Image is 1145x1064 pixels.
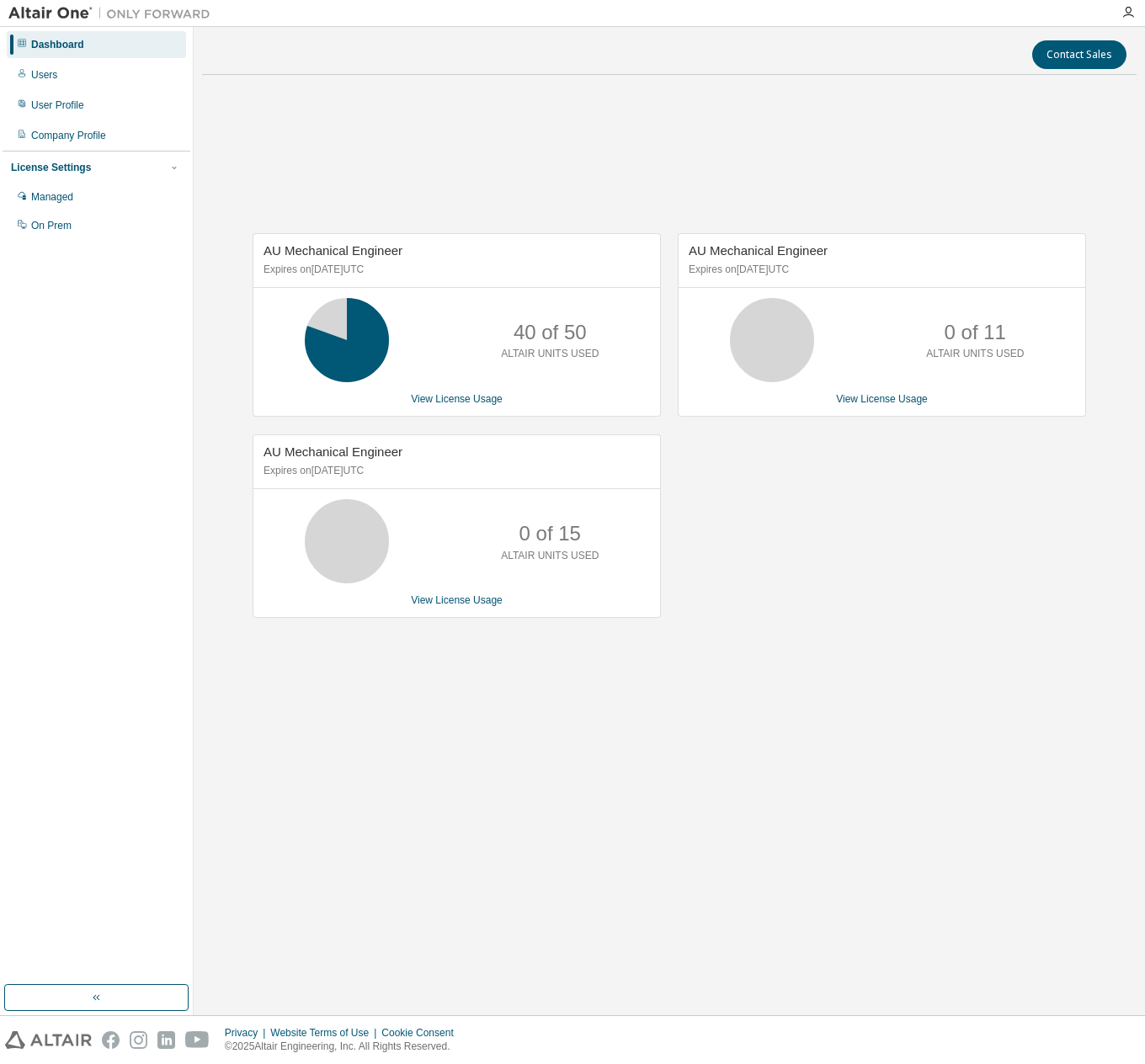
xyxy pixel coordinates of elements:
span: AU Mechanical Engineer [689,243,828,258]
div: User Profile [31,98,84,112]
p: Expires on [DATE] UTC [689,263,1071,277]
div: Company Profile [31,129,106,142]
a: View License Usage [411,594,503,606]
span: AU Mechanical Engineer [264,243,402,258]
img: Altair One [8,5,219,22]
img: linkedin.svg [157,1031,175,1049]
p: Expires on [DATE] UTC [264,464,646,478]
span: AU Mechanical Engineer [264,444,402,459]
p: © 2025 Altair Engineering, Inc. All Rights Reserved. [225,1040,464,1054]
button: Contact Sales [1032,40,1126,69]
p: ALTAIR UNITS USED [501,549,599,563]
div: Cookie Consent [381,1026,463,1040]
a: View License Usage [836,393,928,405]
p: 40 of 50 [514,318,587,347]
p: ALTAIR UNITS USED [926,347,1024,361]
img: altair_logo.svg [5,1031,92,1049]
img: youtube.svg [185,1031,210,1049]
div: Dashboard [31,38,84,51]
div: Managed [31,190,73,204]
img: facebook.svg [102,1031,120,1049]
a: View License Usage [411,393,503,405]
p: ALTAIR UNITS USED [501,347,599,361]
img: instagram.svg [130,1031,147,1049]
div: On Prem [31,219,72,232]
div: License Settings [11,161,91,174]
div: Users [31,68,57,82]
div: Website Terms of Use [270,1026,381,1040]
p: 0 of 11 [945,318,1006,347]
p: Expires on [DATE] UTC [264,263,646,277]
div: Privacy [225,1026,270,1040]
p: 0 of 15 [519,519,581,548]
